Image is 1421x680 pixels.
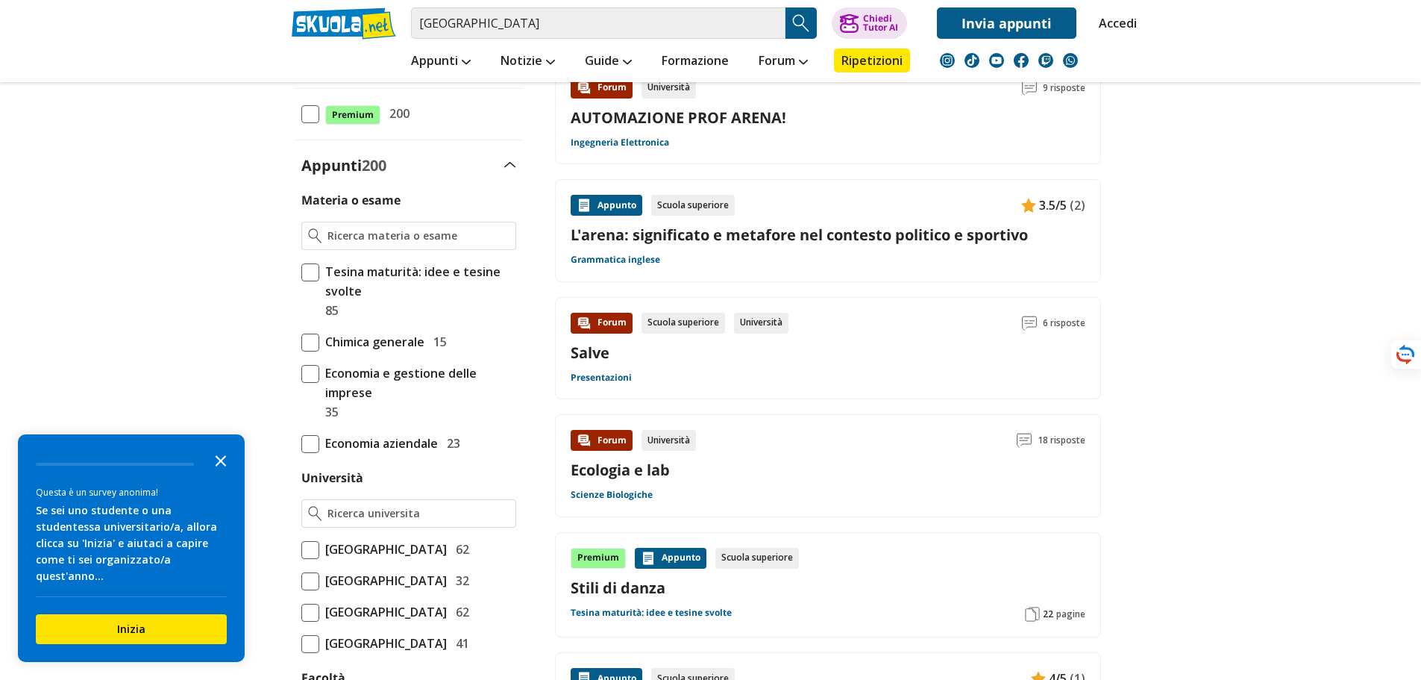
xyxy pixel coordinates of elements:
[571,578,1085,598] a: Stili di danza
[571,313,633,334] div: Forum
[715,548,799,569] div: Scuola superiore
[319,634,447,653] span: [GEOGRAPHIC_DATA]
[1038,430,1085,451] span: 18 risposte
[308,228,322,243] img: Ricerca materia o esame
[301,470,363,486] label: Università
[571,137,669,149] a: Ingegneria Elettronica
[571,460,670,480] a: Ecologia e lab
[964,53,979,68] img: tiktok
[581,49,636,75] a: Guide
[411,7,785,39] input: Cerca appunti, riassunti o versioni
[832,7,907,39] button: ChiediTutor AI
[571,254,660,266] a: Grammatica inglese
[327,228,509,243] input: Ricerca materia o esame
[571,607,732,619] a: Tesina maturità: idee e tesine svolte
[319,262,516,301] span: Tesina maturità: idee e tesine svolte
[755,49,812,75] a: Forum
[36,614,227,644] button: Inizia
[571,430,633,451] div: Forum
[834,49,910,72] a: Ripetizioni
[785,7,817,39] button: Search Button
[319,602,447,622] span: [GEOGRAPHIC_DATA]
[863,14,898,32] div: Chiedi Tutor AI
[937,7,1076,39] a: Invia appunti
[577,433,592,448] img: Forum contenuto
[642,430,696,451] div: Università
[790,12,812,34] img: Cerca appunti, riassunti o versioni
[308,506,322,521] img: Ricerca universita
[362,155,386,175] span: 200
[1070,196,1085,215] span: (2)
[940,53,955,68] img: instagram
[327,506,509,521] input: Ricerca universita
[301,192,401,208] label: Materia o esame
[319,402,339,422] span: 35
[734,313,788,334] div: Università
[319,364,516,402] span: Economia e gestione delle imprese
[577,81,592,96] img: Forum contenuto
[1043,608,1053,620] span: 22
[325,105,380,125] span: Premium
[571,195,642,216] div: Appunto
[571,489,653,501] a: Scienze Biologiche
[1039,196,1067,215] span: 3.5/5
[635,548,706,569] div: Appunto
[571,343,609,363] a: Salve
[1043,78,1085,99] span: 9 risposte
[450,602,469,622] span: 62
[642,313,725,334] div: Scuola superiore
[642,78,696,99] div: Università
[658,49,733,75] a: Formazione
[571,372,632,384] a: Presentazioni
[18,434,245,662] div: Survey
[577,198,592,213] img: Appunti contenuto
[36,485,227,499] div: Questa è un survey anonima!
[383,104,410,123] span: 200
[441,434,460,453] span: 23
[319,332,424,352] span: Chimica generale
[1022,316,1037,331] img: Commenti lettura
[319,571,447,590] span: [GEOGRAPHIC_DATA]
[407,49,474,75] a: Appunti
[577,316,592,331] img: Forum contenuto
[319,434,438,453] span: Economia aziendale
[1017,433,1032,448] img: Commenti lettura
[450,571,469,590] span: 32
[504,162,516,168] img: Apri e chiudi sezione
[497,49,559,75] a: Notizie
[571,225,1085,245] a: L'arena: significato e metafore nel contesto politico e sportivo
[1099,7,1130,39] a: Accedi
[651,195,735,216] div: Scuola superiore
[1043,313,1085,334] span: 6 risposte
[1025,607,1040,622] img: Pagine
[1038,53,1053,68] img: twitch
[1056,608,1085,620] span: pagine
[427,332,447,352] span: 15
[1021,198,1036,213] img: Appunti contenuto
[1022,81,1037,96] img: Commenti lettura
[571,107,786,128] a: AUTOMAZIONE PROF ARENA!
[641,551,656,566] img: Appunti contenuto
[571,548,626,569] div: Premium
[989,53,1004,68] img: youtube
[1063,53,1078,68] img: WhatsApp
[36,502,227,584] div: Se sei uno studente o una studentessa universitario/a, allora clicca su 'Inizia' e aiutaci a capi...
[450,634,469,653] span: 41
[319,540,447,559] span: [GEOGRAPHIC_DATA]
[450,540,469,559] span: 62
[301,155,386,175] label: Appunti
[1014,53,1029,68] img: facebook
[571,78,633,99] div: Forum
[319,301,339,320] span: 85
[206,445,236,475] button: Close the survey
